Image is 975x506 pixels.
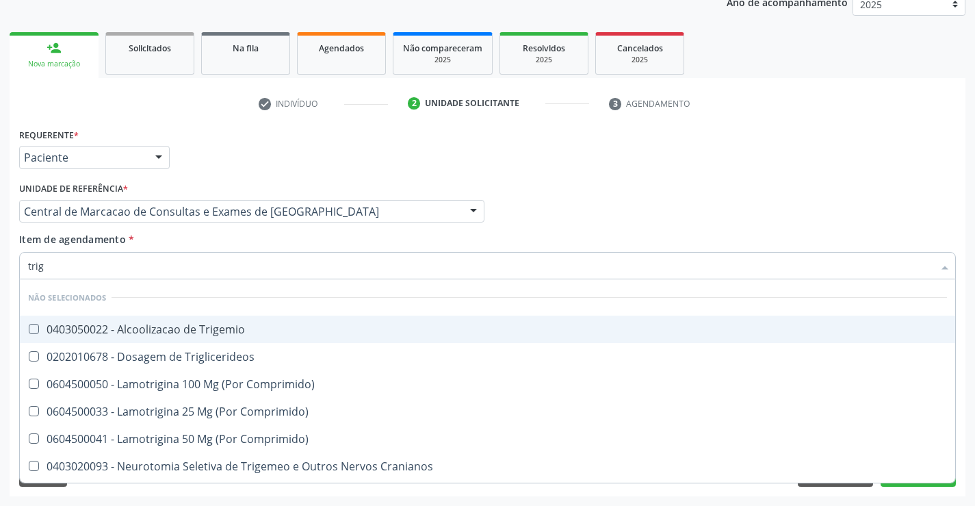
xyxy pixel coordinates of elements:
[19,233,126,246] span: Item de agendamento
[523,42,565,54] span: Resolvidos
[403,55,482,65] div: 2025
[233,42,259,54] span: Na fila
[24,151,142,164] span: Paciente
[28,351,947,362] div: 0202010678 - Dosagem de Triglicerideos
[28,461,947,472] div: 0403020093 - Neurotomia Seletiva de Trigemeo e Outros Nervos Cranianos
[403,42,482,54] span: Não compareceram
[47,40,62,55] div: person_add
[28,433,947,444] div: 0604500041 - Lamotrigina 50 Mg (Por Comprimido)
[606,55,674,65] div: 2025
[617,42,663,54] span: Cancelados
[28,406,947,417] div: 0604500033 - Lamotrigina 25 Mg (Por Comprimido)
[319,42,364,54] span: Agendados
[408,97,420,110] div: 2
[19,59,89,69] div: Nova marcação
[28,324,947,335] div: 0403050022 - Alcoolizacao de Trigemio
[425,97,519,110] div: Unidade solicitante
[19,125,79,146] label: Requerente
[28,379,947,390] div: 0604500050 - Lamotrigina 100 Mg (Por Comprimido)
[19,179,128,200] label: Unidade de referência
[129,42,171,54] span: Solicitados
[24,205,456,218] span: Central de Marcacao de Consultas e Exames de [GEOGRAPHIC_DATA]
[28,252,933,279] input: Buscar por procedimentos
[510,55,578,65] div: 2025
